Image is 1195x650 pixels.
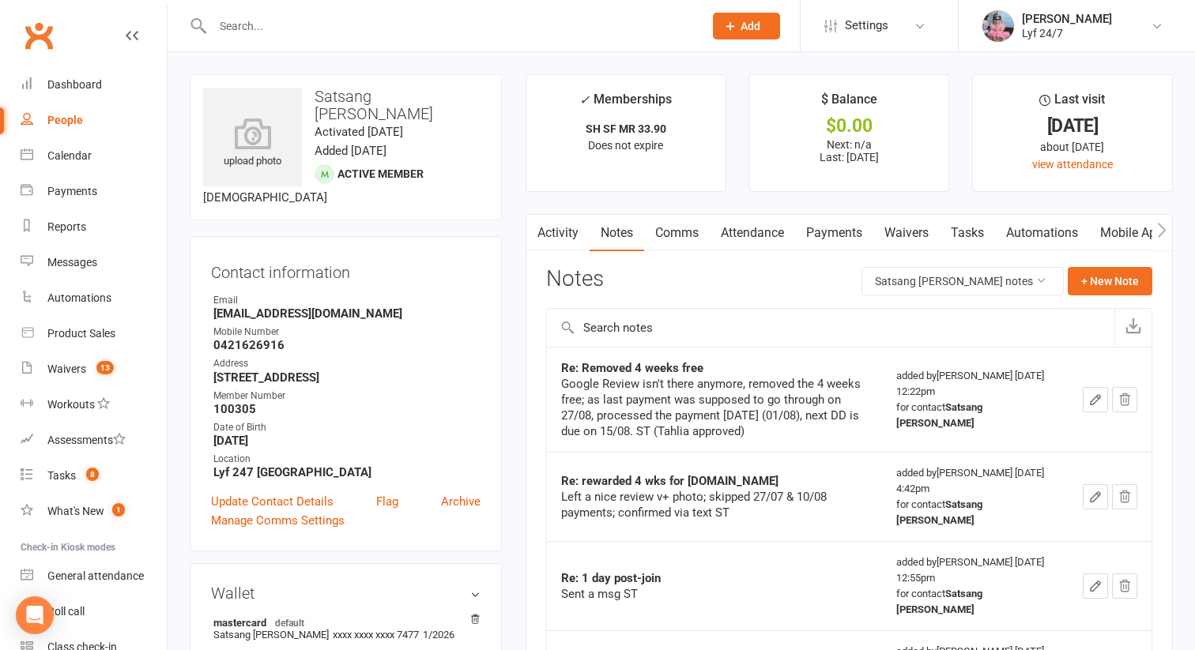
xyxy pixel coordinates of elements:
[270,616,309,629] span: default
[21,458,167,494] a: Tasks 8
[213,465,481,479] strong: Lyf 247 [GEOGRAPHIC_DATA]
[211,614,481,643] li: Satsang [PERSON_NAME]
[21,245,167,280] a: Messages
[47,569,144,582] div: General attendance
[940,215,995,251] a: Tasks
[795,215,873,251] a: Payments
[710,215,795,251] a: Attendance
[896,554,1054,618] div: added by [PERSON_NAME] [DATE] 12:55pm
[21,138,167,174] a: Calendar
[112,503,125,517] span: 1
[96,361,114,374] span: 13
[579,92,590,107] i: ✓
[213,338,481,352] strong: 0421626916
[47,220,86,233] div: Reports
[213,325,481,340] div: Mobile Number
[47,291,111,304] div: Automations
[741,20,760,32] span: Add
[579,89,672,118] div: Memberships
[561,571,661,585] strong: Re: 1 day post-join
[561,489,868,520] div: Left a nice review v+ photo; skipped 27/07 & 10/08 payments; confirmed via text ST
[47,363,86,375] div: Waivers
[561,474,778,488] strong: Re: rewarded 4 wks for [DOMAIN_NAME]
[21,316,167,351] a: Product Sales
[526,215,590,251] a: Activity
[896,497,1054,528] div: for contact
[213,370,481,385] strong: [STREET_ADDRESS]
[333,629,419,641] span: xxxx xxxx xxxx 7477
[213,306,481,321] strong: [EMAIL_ADDRESS][DOMAIN_NAME]
[47,114,83,126] div: People
[213,420,481,435] div: Date of Birth
[213,616,473,629] strong: mastercard
[763,118,934,134] div: $0.00
[21,67,167,103] a: Dashboard
[423,629,454,641] span: 1/2026
[203,190,327,205] span: [DEMOGRAPHIC_DATA]
[1039,89,1105,118] div: Last visit
[1022,26,1112,40] div: Lyf 24/7
[987,138,1158,156] div: about [DATE]
[211,511,345,530] a: Manage Comms Settings
[845,8,888,43] span: Settings
[47,505,104,517] div: What's New
[21,174,167,209] a: Payments
[982,10,1014,42] img: thumb_image1747747990.png
[21,387,167,423] a: Workouts
[561,361,703,375] strong: Re: Removed 4 weeks free
[896,400,1054,431] div: for contact
[213,293,481,308] div: Email
[21,280,167,316] a: Automations
[47,185,97,197] div: Payments
[763,138,934,163] p: Next: n/a Last: [DATE]
[1089,215,1174,251] a: Mobile App
[586,122,666,135] strong: SH SF MR 33.90
[203,118,302,170] div: upload photo
[213,356,481,371] div: Address
[588,139,663,152] span: Does not expire
[208,15,692,37] input: Search...
[21,423,167,458] a: Assessments
[1022,12,1112,26] div: [PERSON_NAME]
[896,586,1054,618] div: for contact
[21,494,167,529] a: What's New1
[644,215,710,251] a: Comms
[203,88,488,122] h3: Satsang [PERSON_NAME]
[21,351,167,387] a: Waivers 13
[547,309,1114,347] input: Search notes
[987,118,1158,134] div: [DATE]
[337,167,424,180] span: Active member
[21,558,167,594] a: General attendance kiosk mode
[47,605,85,618] div: Roll call
[21,594,167,629] a: Roll call
[1032,158,1113,171] a: view attendance
[713,13,780,39] button: Add
[211,492,334,511] a: Update Contact Details
[441,492,481,511] a: Archive
[213,389,481,404] div: Member Number
[21,103,167,138] a: People
[213,434,481,448] strong: [DATE]
[546,267,604,295] h3: Notes
[211,257,481,281] h3: Contact information
[896,368,1054,431] div: added by [PERSON_NAME] [DATE] 12:22pm
[16,596,54,634] div: Open Intercom Messenger
[590,215,644,251] a: Notes
[995,215,1089,251] a: Automations
[47,256,97,269] div: Messages
[873,215,940,251] a: Waivers
[561,586,868,602] div: Sent a msg ST
[213,452,481,467] div: Location
[896,465,1054,528] div: added by [PERSON_NAME] [DATE] 4:42pm
[19,16,58,55] a: Clubworx
[315,144,386,158] time: Added [DATE]
[47,469,76,482] div: Tasks
[47,149,92,162] div: Calendar
[21,209,167,245] a: Reports
[47,327,115,340] div: Product Sales
[86,468,99,481] span: 8
[861,267,1064,295] button: Satsang [PERSON_NAME] notes
[1068,267,1152,295] button: + New Note
[561,376,868,439] div: Google Review isn't there anymore, removed the 4 weeks free; as last payment was supposed to go t...
[211,584,481,602] h3: Wallet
